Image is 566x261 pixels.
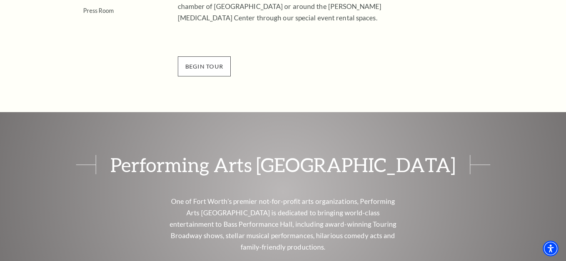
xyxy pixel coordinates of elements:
p: One of Fort Worth’s premier not-for-profit arts organizations, Performing Arts [GEOGRAPHIC_DATA] ... [167,196,399,253]
a: Press Room [83,7,114,14]
span: Performing Arts [GEOGRAPHIC_DATA] [96,155,470,174]
a: BEGin Tour - open in a new tab [178,62,231,70]
span: BEGin Tour [178,56,231,76]
div: Accessibility Menu [543,241,559,256]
